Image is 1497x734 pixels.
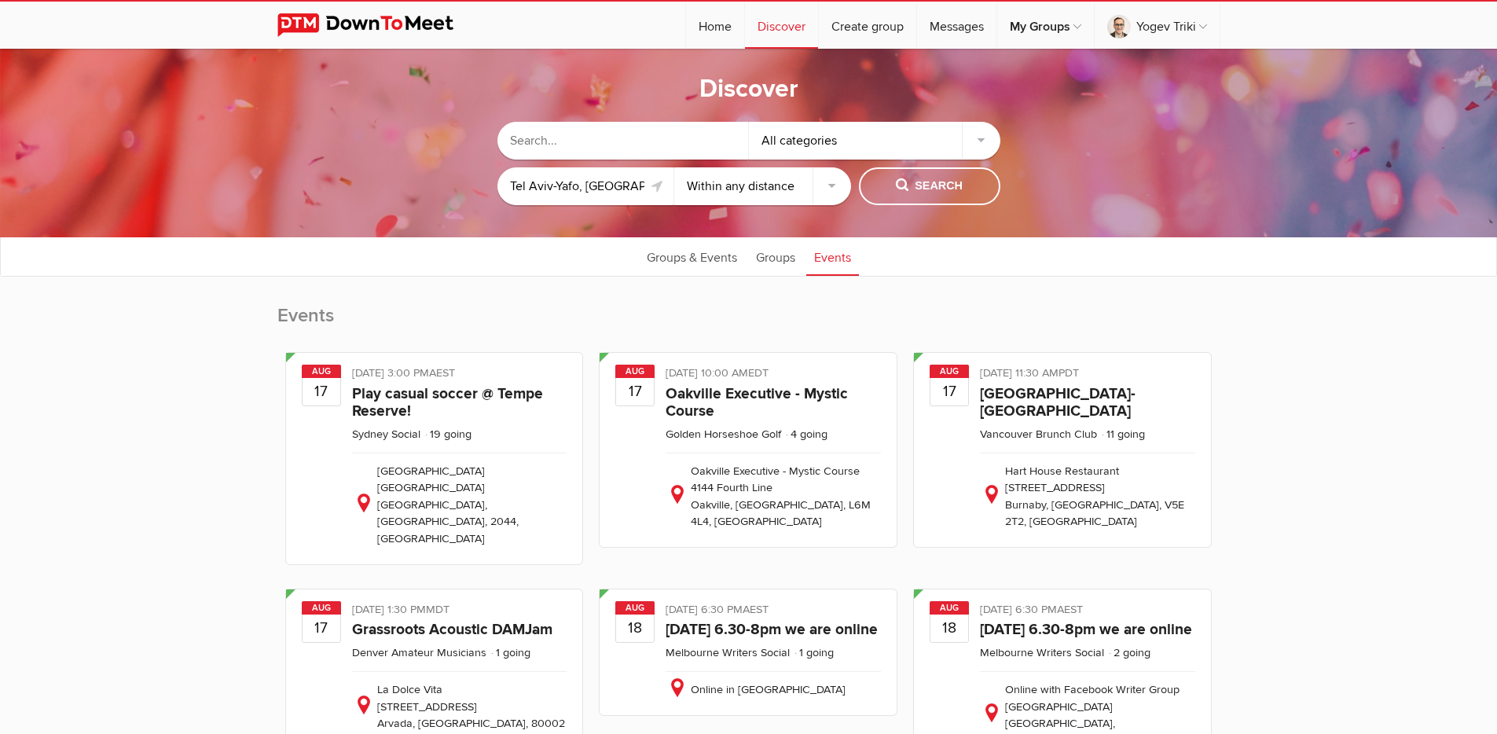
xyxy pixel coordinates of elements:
[980,646,1104,659] a: Melbourne Writers Social
[352,365,567,385] div: [DATE] 3:00 PM
[497,167,674,205] input: Location or ZIP-Code
[745,2,818,49] a: Discover
[1057,603,1083,616] span: Australia/Sydney
[997,2,1094,49] a: My Groups
[980,601,1195,622] div: [DATE] 6:30 PM
[806,237,859,276] a: Events
[352,384,543,420] a: Play casual soccer @ Tempe Reserve!
[691,464,871,529] span: Oakville Executive - Mystic Course 4144 Fourth Line Oakville, [GEOGRAPHIC_DATA], L6M 4L4, [GEOGRA...
[666,428,781,441] a: Golden Horseshoe Golf
[980,365,1195,385] div: [DATE] 11:30 AM
[666,646,790,659] a: Melbourne Writers Social
[980,428,1097,441] a: Vancouver Brunch Club
[1100,428,1145,441] li: 11 going
[1005,464,1184,529] span: Hart House Restaurant [STREET_ADDRESS] Burnaby, [GEOGRAPHIC_DATA], V5E 2T2, [GEOGRAPHIC_DATA]
[424,428,471,441] li: 19 going
[352,620,552,639] a: Grassroots Acoustic DAMJam
[426,603,449,616] span: America/Denver
[917,2,996,49] a: Messages
[615,601,655,615] span: Aug
[303,377,340,406] b: 17
[497,122,749,160] input: Search...
[793,646,834,659] li: 1 going
[819,2,916,49] a: Create group
[615,365,655,378] span: Aug
[352,646,486,659] a: Denver Amateur Musicians
[748,237,803,276] a: Groups
[980,620,1192,639] a: [DATE] 6.30-8pm we are online
[930,377,968,406] b: 17
[377,683,565,730] span: La Dolce Vita [STREET_ADDRESS] Arvada, [GEOGRAPHIC_DATA], 80002
[429,366,455,380] span: Australia/Sydney
[930,601,969,615] span: Aug
[1107,646,1150,659] li: 2 going
[686,2,744,49] a: Home
[377,464,519,545] span: [GEOGRAPHIC_DATA] [GEOGRAPHIC_DATA] [GEOGRAPHIC_DATA], [GEOGRAPHIC_DATA], 2044, [GEOGRAPHIC_DATA]
[784,428,827,441] li: 4 going
[699,73,798,106] h1: Discover
[743,603,769,616] span: Australia/Sydney
[352,428,420,441] a: Sydney Social
[859,167,1000,205] button: Search
[277,13,478,37] img: DownToMeet
[303,614,340,642] b: 17
[749,122,1000,160] div: All categories
[1059,366,1079,380] span: America/Vancouver
[666,365,881,385] div: [DATE] 10:00 AM
[616,377,654,406] b: 17
[639,237,745,276] a: Groups & Events
[666,620,878,639] a: [DATE] 6.30-8pm we are online
[930,365,969,378] span: Aug
[352,601,567,622] div: [DATE] 1:30 PM
[1095,2,1220,49] a: Yogev Triki
[980,384,1136,420] a: [GEOGRAPHIC_DATA]-[GEOGRAPHIC_DATA]
[616,614,654,642] b: 18
[666,384,848,420] a: Oakville Executive - Mystic Course
[748,366,769,380] span: America/Toronto
[896,178,963,195] span: Search
[930,614,968,642] b: 18
[666,601,881,622] div: [DATE] 6:30 PM
[691,683,846,696] span: Online in [GEOGRAPHIC_DATA]
[490,646,530,659] li: 1 going
[277,303,1220,344] h2: Events
[302,601,341,615] span: Aug
[302,365,341,378] span: Aug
